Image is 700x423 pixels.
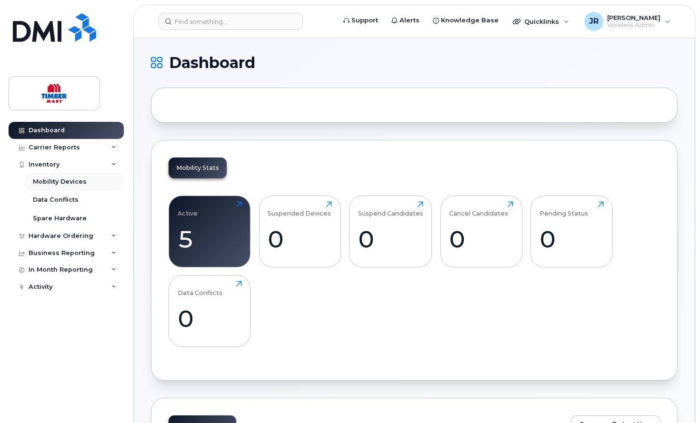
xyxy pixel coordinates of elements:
[178,201,242,262] a: Active5
[540,201,588,217] div: Pending Status
[358,201,423,217] div: Suspend Candidates
[449,225,513,253] div: 0
[540,225,604,253] div: 0
[178,201,198,217] div: Active
[178,225,242,253] div: 5
[659,382,693,416] iframe: Messenger Launcher
[268,225,332,253] div: 0
[169,56,255,70] span: Dashboard
[178,281,242,342] a: Data Conflicts0
[358,201,423,262] a: Suspend Candidates0
[449,201,513,262] a: Cancel Candidates0
[178,305,242,333] div: 0
[268,201,331,217] div: Suspended Devices
[178,281,222,296] div: Data Conflicts
[268,201,332,262] a: Suspended Devices0
[358,225,423,253] div: 0
[449,201,508,217] div: Cancel Candidates
[540,201,604,262] a: Pending Status0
